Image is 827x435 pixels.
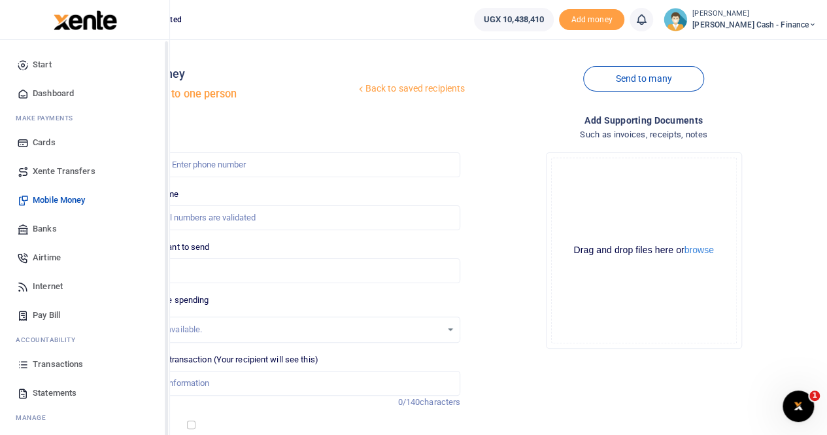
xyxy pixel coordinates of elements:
h4: Such as invoices, receipts, notes [471,128,817,142]
span: UGX 10,438,410 [484,13,544,26]
li: M [10,108,159,128]
a: Dashboard [10,79,159,108]
span: Pay Bill [33,309,60,322]
span: Add money [559,9,624,31]
small: [PERSON_NAME] [692,9,817,20]
span: 0/140 [398,397,420,407]
div: File Uploader [546,152,742,349]
span: ake Payments [22,113,73,123]
div: No options available. [124,323,441,336]
li: M [10,408,159,428]
h4: Add supporting Documents [471,113,817,128]
input: Enter extra information [114,371,460,396]
span: countability [25,335,75,345]
a: Pay Bill [10,301,159,330]
button: browse [684,245,714,254]
span: Banks [33,222,57,235]
img: logo-large [54,10,117,30]
a: Cards [10,128,159,157]
label: Memo for this transaction (Your recipient will see this) [114,353,318,366]
span: characters [420,397,460,407]
a: profile-user [PERSON_NAME] [PERSON_NAME] Cash - Finance [664,8,817,31]
a: Send to many [583,66,703,92]
h4: Mobile money [109,67,355,81]
div: Drag and drop files here or [552,244,736,256]
a: Banks [10,215,159,243]
img: profile-user [664,8,687,31]
a: Statements [10,379,159,408]
span: anage [22,413,46,423]
a: Internet [10,272,159,301]
input: MTN & Airtel numbers are validated [114,205,460,230]
span: Cards [33,136,56,149]
a: Start [10,50,159,79]
span: Dashboard [33,87,74,100]
span: Xente Transfers [33,165,95,178]
a: Mobile Money [10,186,159,215]
iframe: Intercom live chat [783,391,814,422]
span: Transactions [33,358,83,371]
span: [PERSON_NAME] Cash - Finance [692,19,817,31]
a: Xente Transfers [10,157,159,186]
a: Transactions [10,350,159,379]
a: Airtime [10,243,159,272]
span: 1 [809,391,820,401]
input: Enter phone number [114,152,460,177]
li: Toup your wallet [559,9,624,31]
a: UGX 10,438,410 [474,8,554,31]
span: Start [33,58,52,71]
span: Internet [33,280,63,293]
a: Back to saved recipients [356,77,466,101]
li: Ac [10,330,159,350]
a: logo-small logo-large logo-large [52,14,117,24]
h5: Send money to one person [109,88,355,101]
span: Statements [33,387,76,400]
a: Add money [559,14,624,24]
li: Wallet ballance [469,8,559,31]
span: Airtime [33,251,61,264]
input: UGX [114,258,460,283]
span: Mobile Money [33,194,85,207]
